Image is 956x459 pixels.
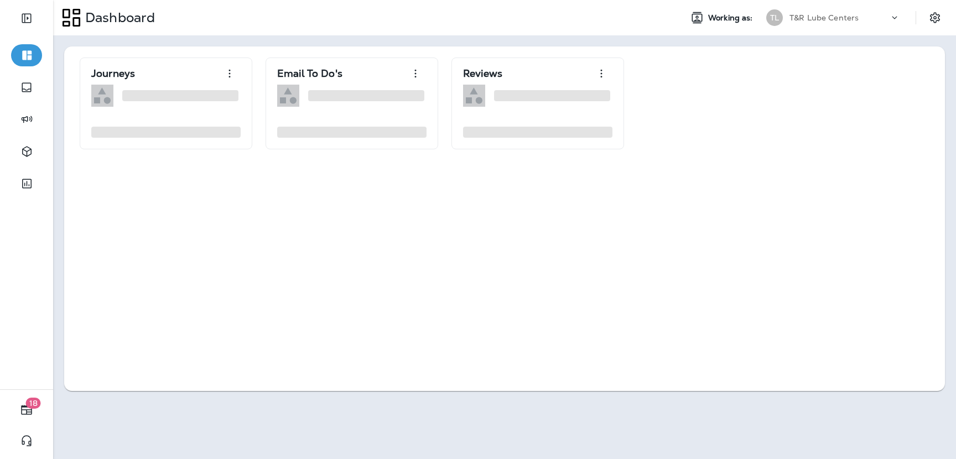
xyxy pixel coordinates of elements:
p: T&R Lube Centers [789,13,859,22]
button: 18 [11,399,42,421]
p: Email To Do's [277,68,342,79]
button: Settings [925,8,945,28]
div: TL [766,9,783,26]
p: Journeys [91,68,135,79]
button: Expand Sidebar [11,7,42,29]
p: Reviews [463,68,502,79]
p: Dashboard [81,9,155,26]
span: Working as: [708,13,755,23]
span: 18 [26,398,41,409]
